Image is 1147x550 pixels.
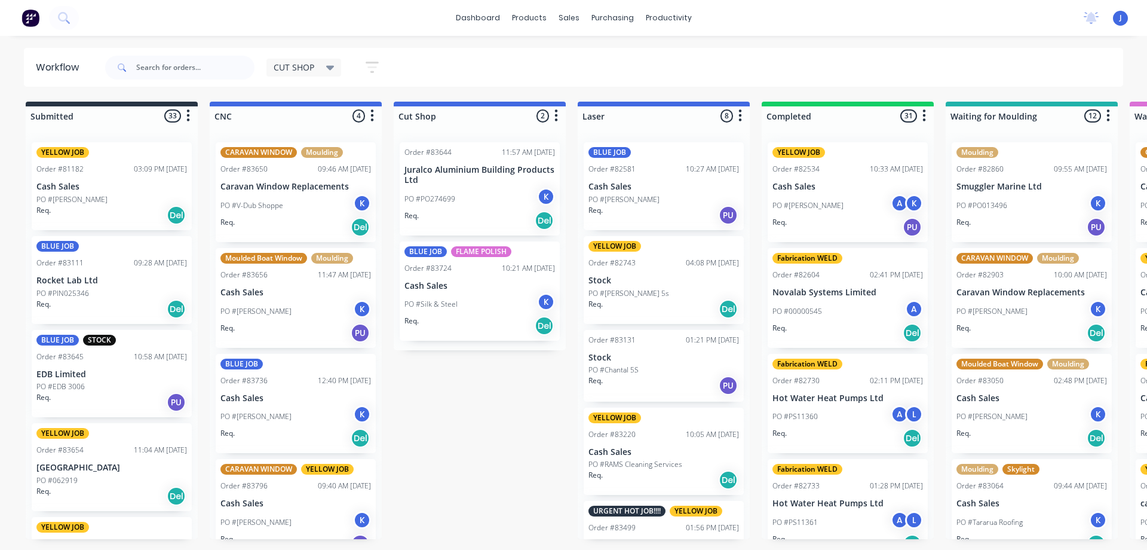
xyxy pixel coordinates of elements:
div: Moulded Boat Window [956,359,1043,369]
div: A [891,194,909,212]
div: 10:27 AM [DATE] [686,164,739,175]
div: Order #83645 [36,352,84,362]
p: Req. [956,534,971,545]
div: products [506,9,553,27]
div: 09:40 AM [DATE] [318,481,371,491]
div: 02:11 PM [DATE] [870,375,923,386]
div: Order #83131 [588,335,636,346]
div: BLUE JOB [36,335,79,346]
p: Req. [956,217,971,228]
div: Order #83654 [36,445,84,456]
p: Cash Sales [220,393,371,404]
div: 10:58 AM [DATE] [134,352,187,362]
p: Caravan Window Replacements [956,288,1107,298]
div: Del [167,300,186,319]
p: Req. [772,428,787,439]
div: BLUE JOBSTOCKOrder #8364510:58 AM [DATE]EDB LimitedPO #EDB 3006Req.PU [32,330,192,418]
p: Cash Sales [220,499,371,509]
p: Req. [220,428,235,439]
div: Order #81182 [36,164,84,175]
div: Del [903,323,922,343]
div: 10:00 AM [DATE] [1054,270,1107,280]
div: 10:21 AM [DATE] [502,263,555,274]
div: Moulding [956,147,998,158]
p: PO #V-Dub Shoppe [220,200,283,211]
div: PU [719,376,738,395]
div: K [353,511,371,529]
div: 12:40 PM [DATE] [318,375,371,386]
div: Order #83656 [220,270,268,280]
div: Order #83644 [404,147,452,158]
p: PO #PS11361 [772,517,818,528]
p: Stock [588,276,739,286]
p: Req. [956,323,971,334]
div: BLUE JOBOrder #8373612:40 PM [DATE]Cash SalesPO #[PERSON_NAME]KReq.Del [216,354,376,454]
div: BLUE JOBOrder #8311109:28 AM [DATE]Rocket Lab LtdPO #PIN025346Req.Del [32,236,192,324]
div: 10:05 AM [DATE] [686,429,739,440]
p: Cash Sales [588,447,739,457]
p: Req. [588,470,603,481]
div: Order #8313101:21 PM [DATE]StockPO #Chantal 5SReq.PU [584,330,744,402]
div: 02:41 PM [DATE] [870,270,923,280]
div: BLUE JOBOrder #8258110:27 AM [DATE]Cash SalesPO #[PERSON_NAME]Req.PU [584,142,744,230]
div: Order #83220 [588,429,636,440]
div: Fabrication WELD [772,253,842,264]
p: Cash Sales [404,281,555,291]
div: Del [167,206,186,225]
p: Hot Water Heat Pumps Ltd [772,499,923,509]
div: YELLOW JOBOrder #8253410:33 AM [DATE]Cash SalesPO #[PERSON_NAME]AKReq.PU [768,142,928,242]
p: Req. [588,375,603,386]
span: CUT SHOP [274,61,314,74]
div: 02:48 PM [DATE] [1054,375,1107,386]
div: PU [719,206,738,225]
div: 10:33 AM [DATE] [870,164,923,175]
div: Del [535,316,554,335]
p: Req. [772,534,787,545]
p: PO #[PERSON_NAME] [220,517,292,528]
div: Order #83499 [588,522,636,533]
div: CARAVAN WINDOWMouldingOrder #8365009:46 AM [DATE]Caravan Window ReplacementsPO #V-Dub ShoppeKReq.Del [216,142,376,242]
div: 11:57 AM [DATE] [502,147,555,158]
p: Req. [588,205,603,216]
div: STOCK [83,335,116,346]
p: Stock [588,353,739,363]
div: K [905,194,923,212]
p: PO #RAMS Cleaning Services [588,459,682,470]
div: Moulded Boat Window [220,253,307,264]
div: 11:47 AM [DATE] [318,270,371,280]
div: 09:46 AM [DATE] [318,164,371,175]
div: sales [553,9,585,27]
div: CARAVAN WINDOW [220,464,297,475]
div: K [537,188,555,206]
p: PO #[PERSON_NAME] 5s [588,288,669,299]
div: BLUE JOBFLAME POLISHOrder #8372410:21 AM [DATE]Cash SalesPO #Silk & SteelKReq.Del [400,242,560,341]
div: Order #83050 [956,375,1004,386]
div: Order #82733 [772,481,820,491]
p: PO #PO013496 [956,200,1007,211]
div: A [905,300,923,318]
p: Req. [772,323,787,334]
p: PO #Silk & Steel [404,299,458,310]
p: Rocket Lab Ltd [36,276,187,286]
div: 11:04 AM [DATE] [134,445,187,456]
p: Req. [404,316,419,326]
div: BLUE JOB [588,147,631,158]
div: YELLOW JOB [588,412,641,423]
div: Order #82860 [956,164,1004,175]
p: PO #062919 [36,475,78,486]
div: 01:56 PM [DATE] [686,522,739,533]
div: Moulding [1047,359,1089,369]
div: K [1089,511,1107,529]
div: purchasing [585,9,640,27]
div: 09:28 AM [DATE] [134,258,187,268]
p: PO #[PERSON_NAME] [772,200,844,211]
div: CARAVAN WINDOWMouldingOrder #8290310:00 AM [DATE]Caravan Window ReplacementsPO #[PERSON_NAME]KReq... [952,248,1112,348]
p: Req. [36,205,51,216]
p: Req. [404,210,419,221]
p: Req. [772,217,787,228]
p: Juralco Aluminium Building Products Ltd [404,165,555,185]
div: CARAVAN WINDOW [220,147,297,158]
div: CARAVAN WINDOW [956,253,1033,264]
div: Del [903,429,922,448]
p: Req. [220,534,235,545]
